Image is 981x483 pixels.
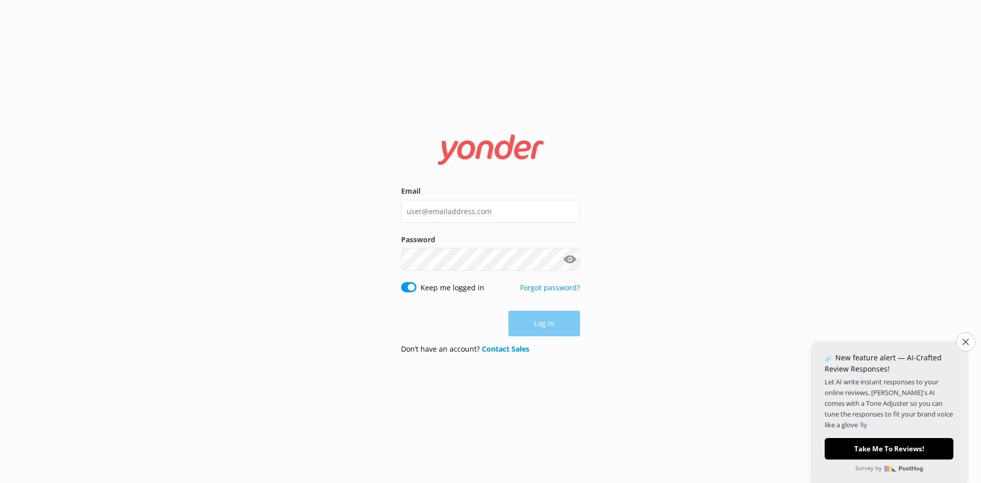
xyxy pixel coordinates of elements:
a: Contact Sales [482,344,529,354]
button: Show password [559,249,580,270]
label: Email [401,186,580,197]
label: Keep me logged in [421,282,484,293]
p: Don’t have an account? [401,343,529,355]
input: user@emailaddress.com [401,200,580,223]
a: Forgot password? [520,283,580,292]
label: Password [401,234,580,245]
